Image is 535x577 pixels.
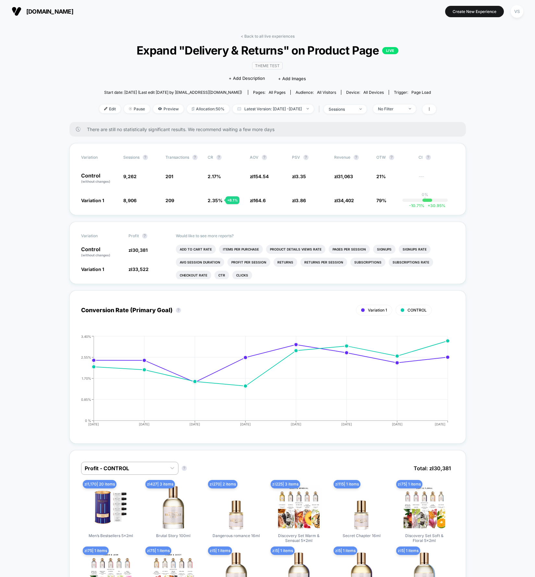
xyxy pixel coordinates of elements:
div: + 8.1 % [225,196,239,204]
span: 154.54 [253,174,269,179]
li: Product Details Views Rate [266,245,325,254]
button: Create New Experience [445,6,504,17]
span: 30,381 [132,247,148,253]
span: zł 115 | 1 items [334,480,360,488]
span: CR [208,155,213,160]
tspan: [DATE] [341,422,352,426]
div: Pages: [253,90,286,95]
span: Variation [81,233,117,239]
img: end [129,107,132,110]
tspan: 3.40% [81,334,91,338]
span: Sessions [123,155,140,160]
img: end [307,108,309,109]
span: Variation 1 [368,308,387,313]
span: -10.71 % [409,203,424,208]
div: No Filter [378,106,404,111]
button: ? [142,233,147,239]
img: edit [104,107,107,110]
button: ? [303,155,309,160]
li: Clicks [232,271,252,280]
a: < Back to all live experiences [241,34,295,39]
button: ? [216,155,222,160]
span: 2.17 % [208,174,221,179]
span: 34,402 [338,198,354,203]
span: zł [334,198,354,203]
span: zł 75 | 1 items [83,546,109,555]
li: Returns [274,258,297,267]
span: Device: [341,90,389,95]
button: ? [192,155,198,160]
li: Signups Rate [399,245,431,254]
button: ? [182,466,187,471]
div: CONVERSION_RATE [75,335,448,432]
span: zł [128,266,149,272]
span: Allocation: 50% [187,104,229,113]
span: 3.35 [296,174,306,179]
tspan: 2.55% [81,355,91,359]
button: VS [509,5,525,18]
span: Profit [128,233,139,238]
span: 209 [165,198,174,203]
span: Variation 1 [81,266,104,272]
img: calendar [237,107,241,110]
div: Trigger: [394,90,431,95]
span: Theme Test [252,62,283,69]
li: Checkout Rate [176,271,211,280]
li: Subscriptions [350,258,385,267]
span: 21% [376,174,386,179]
span: Discovery Set Soft & Floral 5x2ml [400,533,449,543]
li: Profit Per Session [227,258,270,267]
tspan: [DATE] [139,422,150,426]
tspan: 1.70% [82,376,91,380]
span: zł 5 | 1 items [396,546,420,555]
span: + Add Description [229,75,265,82]
button: ? [354,155,359,160]
span: zł 427 | 3 items [145,480,175,488]
p: Would like to see more reports? [176,233,454,238]
span: all devices [363,90,384,95]
li: Pages Per Session [329,245,370,254]
span: [DOMAIN_NAME] [26,8,73,15]
img: Discovery Set Soft & Floral 5x2ml [402,485,447,530]
p: Control [81,173,117,184]
span: Variation [81,155,117,160]
div: sessions [329,107,355,112]
span: Page Load [411,90,431,95]
span: Brutal Story 100ml [156,533,190,538]
li: Signups [373,245,395,254]
li: Items Per Purchase [219,245,263,254]
p: 0% [422,192,428,197]
img: Visually logo [12,6,21,16]
img: Dangerous romance 16ml [213,485,259,530]
img: Brutal Story 100ml [151,485,196,530]
span: Secret Chapter 16ml [343,533,381,538]
span: Discovery Set Warm & Sensual 5x2ml [274,533,323,543]
img: rebalance [192,107,194,111]
tspan: [DATE] [291,422,301,426]
span: Latest Version: [DATE] - [DATE] [233,104,314,113]
span: zł [128,247,148,253]
li: Subscriptions Rate [389,258,433,267]
span: CI [419,155,454,160]
span: zł 75 | 1 items [396,480,422,488]
span: (without changes) [81,179,110,183]
p: Control [81,247,122,258]
span: Dangerous romance 16ml [213,533,260,538]
button: ? [176,308,181,313]
img: end [359,108,362,110]
div: VS [511,5,523,18]
span: zł 270 | 2 items [208,480,237,488]
button: ? [143,155,148,160]
div: Audience: [296,90,336,95]
span: 164.6 [253,198,266,203]
span: PSV [292,155,300,160]
button: ? [426,155,431,160]
span: 3.86 [296,198,306,203]
span: Expand "Delivery & Returns" on Product Page [116,43,419,57]
span: OTW [376,155,412,160]
button: ? [389,155,394,160]
span: Men’s Bestsellers 5x2ml [89,533,133,538]
span: zł [250,198,266,203]
li: Returns Per Session [300,258,347,267]
li: Avg Session Duration [176,258,224,267]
